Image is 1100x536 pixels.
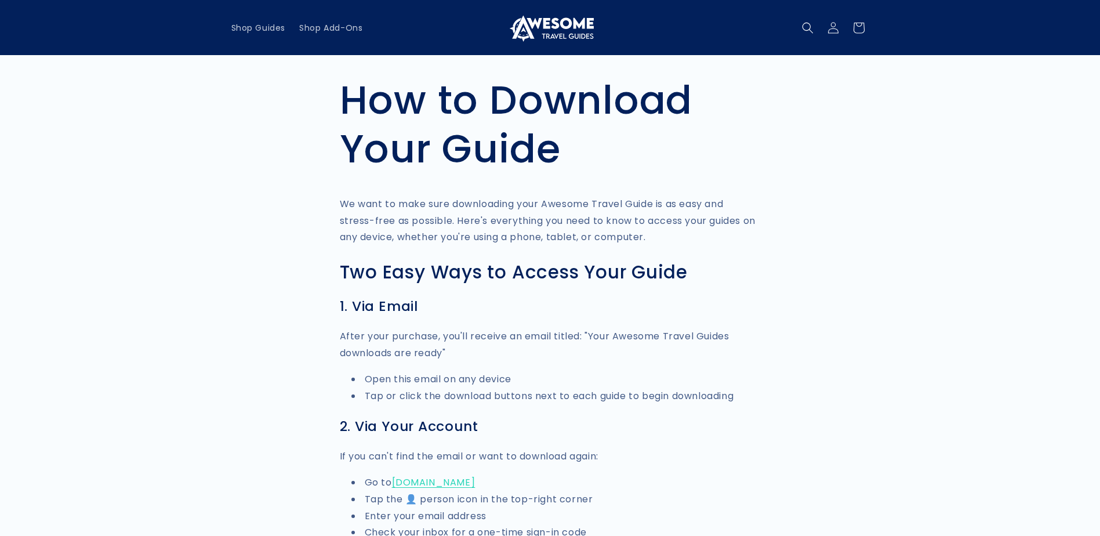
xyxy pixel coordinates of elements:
[224,16,293,40] a: Shop Guides
[351,475,761,491] li: Go to
[340,298,761,315] h3: 1. Via Email
[340,76,761,172] h1: How to Download Your Guide
[340,261,761,283] h2: Two Easy Ways to Access Your Guide
[340,448,761,465] p: If you can't find the email or want to download again:
[507,14,594,42] img: Awesome Travel Guides
[292,16,369,40] a: Shop Add-Ons
[351,371,761,388] li: Open this email on any device
[231,23,286,33] span: Shop Guides
[351,508,761,525] li: Enter your email address
[351,491,761,508] li: Tap the 👤 person icon in the top-right corner
[351,388,761,405] li: Tap or click the download buttons next to each guide to begin downloading
[340,418,761,435] h3: 2. Via Your Account
[340,328,761,362] p: After your purchase, you'll receive an email titled: "Your Awesome Travel Guides downloads are re...
[392,476,475,489] a: [DOMAIN_NAME]
[502,9,598,46] a: Awesome Travel Guides
[340,196,761,246] p: We want to make sure downloading your Awesome Travel Guide is as easy and stress-free as possible...
[795,15,821,41] summary: Search
[299,23,362,33] span: Shop Add-Ons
